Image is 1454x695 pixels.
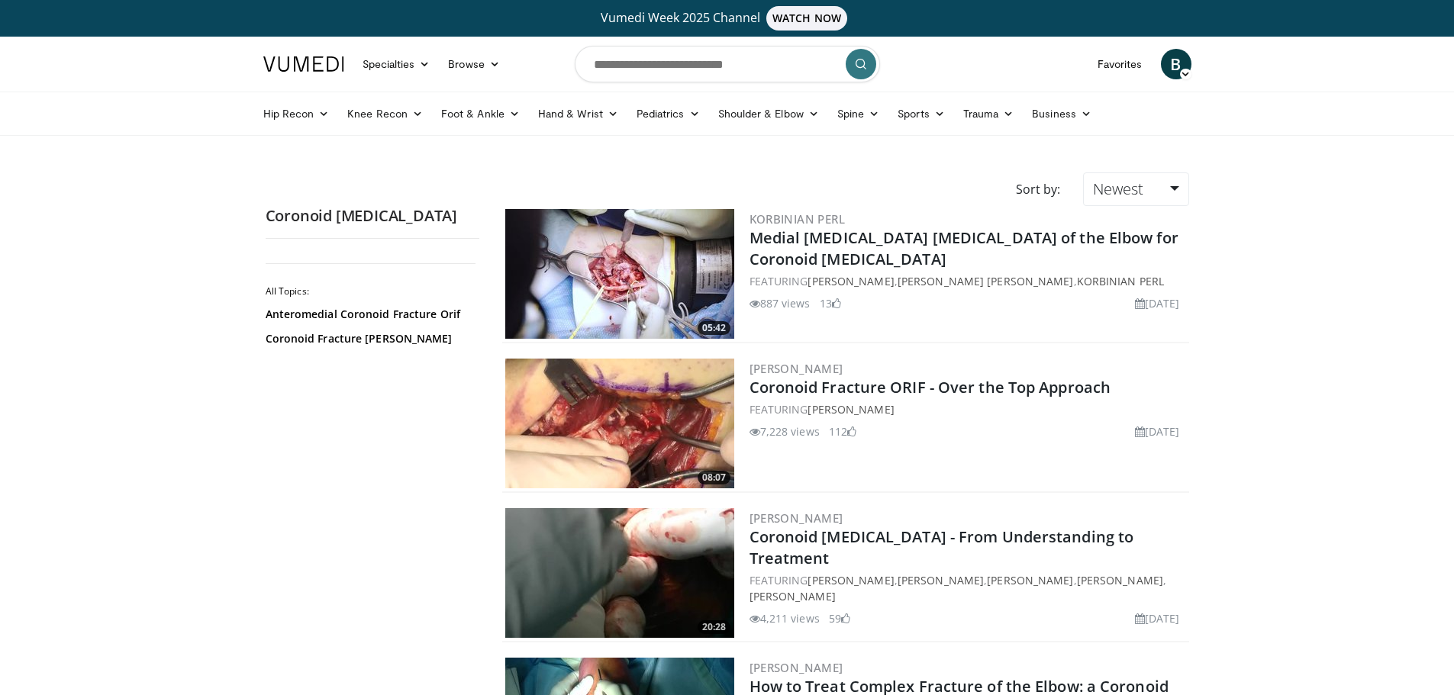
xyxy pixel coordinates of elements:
[263,56,344,72] img: VuMedi Logo
[829,423,856,439] li: 112
[750,660,843,675] a: [PERSON_NAME]
[750,526,1134,568] a: Coronoid [MEDICAL_DATA] - From Understanding to Treatment
[439,49,509,79] a: Browse
[709,98,828,129] a: Shoulder & Elbow
[750,572,1186,604] div: FEATURING , , , ,
[898,274,1074,288] a: [PERSON_NAME] [PERSON_NAME]
[698,471,730,484] span: 08:07
[505,209,734,339] a: 05:42
[808,274,894,288] a: [PERSON_NAME]
[698,321,730,335] span: 05:42
[750,377,1111,397] a: Coronoid Fracture ORIF - Over the Top Approach
[888,98,954,129] a: Sports
[954,98,1024,129] a: Trauma
[820,295,841,311] li: 13
[338,98,432,129] a: Knee Recon
[828,98,888,129] a: Spine
[266,206,479,226] h2: Coronoid [MEDICAL_DATA]
[808,573,894,587] a: [PERSON_NAME]
[1088,49,1152,79] a: Favorites
[1077,274,1164,288] a: Korbinian Perl
[505,508,734,638] a: 20:28
[529,98,627,129] a: Hand & Wrist
[505,508,734,638] img: c7ca1d34-84d2-4dfd-88ce-5a0edc77490b.300x170_q85_crop-smart_upscale.jpg
[750,211,846,227] a: Korbinian Perl
[1093,179,1143,199] span: Newest
[1083,172,1188,206] a: Newest
[1004,172,1072,206] div: Sort by:
[353,49,440,79] a: Specialties
[254,98,339,129] a: Hip Recon
[1077,573,1163,587] a: [PERSON_NAME]
[1161,49,1191,79] a: B
[505,359,734,488] img: 4eb5ccb2-89b1-41b3-a9cd-71aa6b108fbb.300x170_q85_crop-smart_upscale.jpg
[1135,423,1180,439] li: [DATE]
[266,331,472,346] a: Coronoid Fracture [PERSON_NAME]
[575,46,880,82] input: Search topics, interventions
[750,295,811,311] li: 887 views
[750,510,843,526] a: [PERSON_NAME]
[829,610,850,626] li: 59
[698,620,730,634] span: 20:28
[750,401,1186,417] div: FEATURING
[808,402,894,417] a: [PERSON_NAME]
[266,307,472,322] a: Anteromedial Coronoid Fracture Orif
[750,589,836,603] a: [PERSON_NAME]
[1135,295,1180,311] li: [DATE]
[432,98,529,129] a: Foot & Ankle
[1135,610,1180,626] li: [DATE]
[750,227,1178,269] a: Medial [MEDICAL_DATA] [MEDICAL_DATA] of the Elbow for Coronoid [MEDICAL_DATA]
[505,359,734,488] a: 08:07
[750,610,820,626] li: 4,211 views
[266,285,476,298] h2: All Topics:
[766,6,847,31] span: WATCH NOW
[505,209,734,339] img: 3bdbf933-769d-4025-a0b0-14e0145b0950.300x170_q85_crop-smart_upscale.jpg
[750,423,820,439] li: 7,228 views
[750,361,843,376] a: [PERSON_NAME]
[1023,98,1101,129] a: Business
[750,273,1186,289] div: FEATURING , ,
[898,573,984,587] a: [PERSON_NAME]
[266,6,1189,31] a: Vumedi Week 2025 ChannelWATCH NOW
[987,573,1073,587] a: [PERSON_NAME]
[627,98,709,129] a: Pediatrics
